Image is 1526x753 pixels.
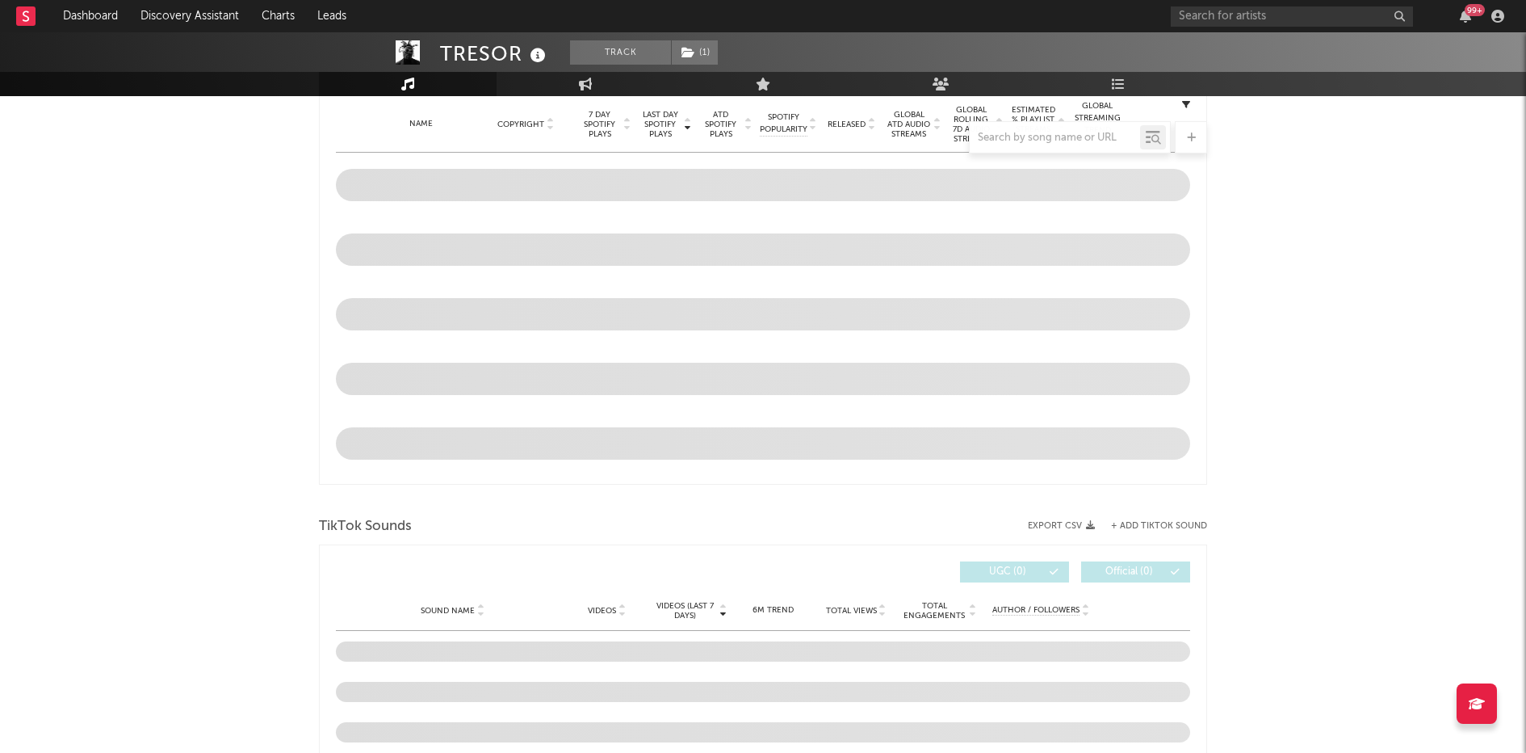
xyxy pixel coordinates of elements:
[578,110,621,139] span: 7 Day Spotify Plays
[1095,522,1207,531] button: + Add TikTok Sound
[1073,100,1121,149] div: Global Streaming Trend (Last 60D)
[639,110,681,139] span: Last Day Spotify Plays
[760,111,807,136] span: Spotify Popularity
[887,110,931,139] span: Global ATD Audio Streams
[971,567,1045,577] span: UGC ( 0 )
[699,110,742,139] span: ATD Spotify Plays
[828,120,866,129] span: Released
[497,120,544,129] span: Copyright
[949,105,993,144] span: Global Rolling 7D Audio Streams
[1028,521,1095,531] button: Export CSV
[1111,522,1207,531] button: + Add TikTok Sound
[992,605,1080,616] span: Author / Followers
[1092,567,1166,577] span: Official ( 0 )
[902,601,967,620] span: Total Engagements
[672,40,718,65] button: (1)
[570,40,671,65] button: Track
[1011,105,1055,144] span: Estimated % Playlist Streams Last Day
[368,118,474,130] div: Name
[440,40,550,67] div: TRESOR
[1465,4,1485,16] div: 99 +
[421,606,475,616] span: Sound Name
[960,562,1069,583] button: UGC(0)
[588,606,616,616] span: Videos
[970,132,1140,145] input: Search by song name or URL
[826,606,877,616] span: Total Views
[1081,562,1190,583] button: Official(0)
[319,517,412,536] span: TikTok Sounds
[671,40,719,65] span: ( 1 )
[1460,10,1471,23] button: 99+
[736,604,811,616] div: 6M Trend
[652,601,718,620] span: Videos (last 7 days)
[1171,6,1413,27] input: Search for artists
